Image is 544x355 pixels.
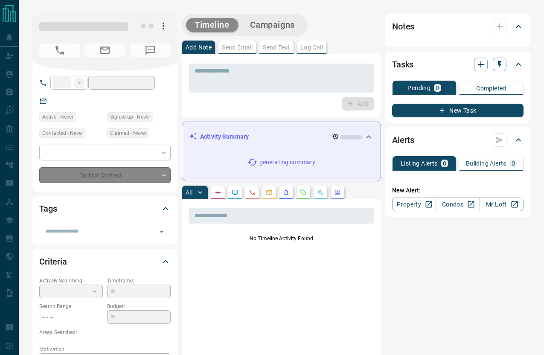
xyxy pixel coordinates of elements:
[42,113,73,121] span: Active - Never
[283,189,290,196] svg: Listing Alerts
[39,167,171,183] div: Do Not Contact
[334,189,341,196] svg: Agent Actions
[392,104,524,117] button: New Task
[392,58,413,71] h2: Tasks
[186,189,192,195] p: All
[186,44,212,50] p: Add Note
[259,158,315,167] p: generating summary
[42,129,83,137] span: Contacted - Never
[156,226,168,238] button: Open
[512,160,515,166] p: 0
[436,85,439,91] p: 0
[39,255,67,268] h2: Criteria
[130,44,171,57] span: No Number
[466,160,506,166] p: Building Alerts
[189,129,374,145] div: Activity Summary
[401,160,438,166] p: Listing Alerts
[300,189,307,196] svg: Requests
[317,189,324,196] svg: Opportunities
[249,189,256,196] svg: Calls
[39,202,57,215] h2: Tags
[39,44,80,57] span: No Number
[189,235,374,242] p: No Timeline Activity Found
[407,85,431,91] p: Pending
[215,189,221,196] svg: Notes
[200,132,249,141] p: Activity Summary
[443,160,446,166] p: 0
[436,198,480,211] a: Condos
[392,186,524,195] p: New Alert:
[110,129,146,137] span: Claimed - Never
[480,198,524,211] a: Mr.Loft
[266,189,273,196] svg: Emails
[39,198,171,219] div: Tags
[39,251,171,272] div: Criteria
[84,44,125,57] span: No Email
[241,18,303,32] button: Campaigns
[392,54,524,75] div: Tasks
[39,310,103,324] p: -- - --
[107,277,171,285] p: Timeframe:
[53,97,56,104] a: --
[392,130,524,150] div: Alerts
[39,329,171,336] p: Areas Searched:
[232,189,239,196] svg: Lead Browsing Activity
[476,85,506,91] p: Completed
[392,16,524,37] div: Notes
[39,346,171,353] p: Motivation:
[186,18,238,32] button: Timeline
[392,133,414,147] h2: Alerts
[39,277,103,285] p: Actively Searching:
[107,303,171,310] p: Budget:
[392,20,414,33] h2: Notes
[110,113,150,121] span: Signed up - Never
[39,303,103,310] p: Search Range:
[392,198,436,211] a: Property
